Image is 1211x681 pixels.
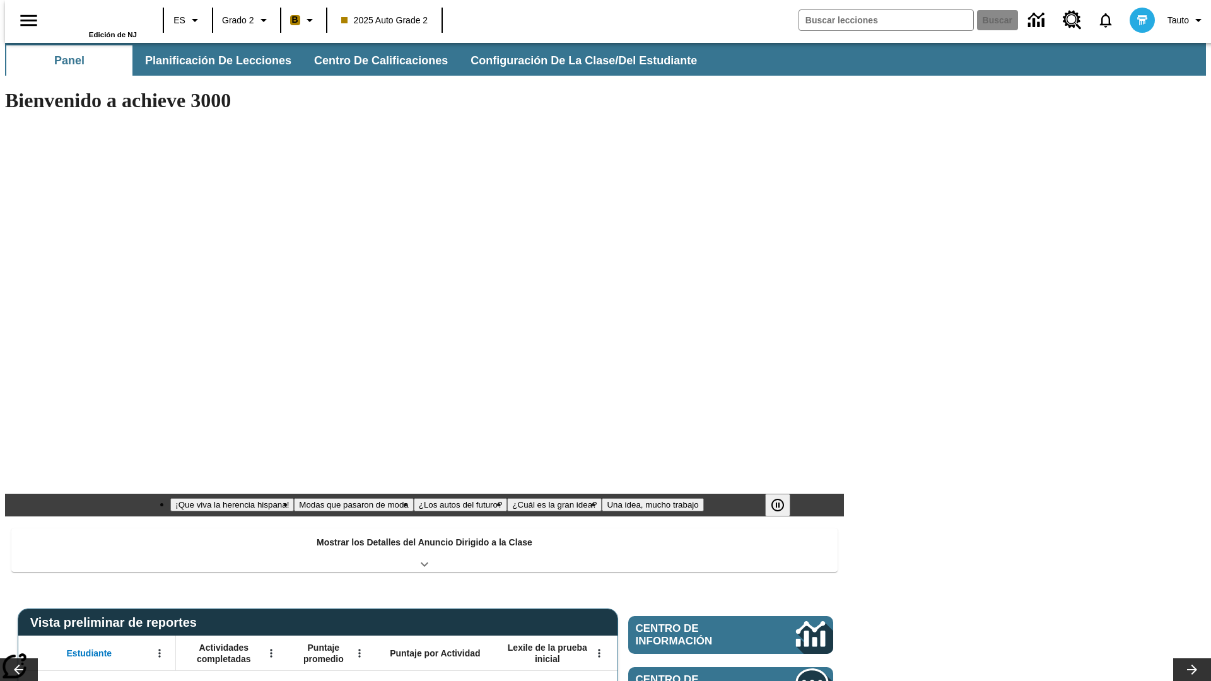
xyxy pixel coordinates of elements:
[182,642,266,665] span: Actividades completadas
[5,89,844,112] h1: Bienvenido a achieve 3000
[262,644,281,663] button: Abrir menú
[765,494,803,516] div: Pausar
[11,528,838,572] div: Mostrar los Detalles del Anuncio Dirigido a la Clase
[55,6,137,31] a: Portada
[135,45,301,76] button: Planificación de lecciones
[590,644,609,663] button: Abrir menú
[501,642,594,665] span: Lexile de la prueba inicial
[350,644,369,663] button: Abrir menú
[341,14,428,27] span: 2025 Auto Grade 2
[170,498,294,511] button: Diapositiva 1 ¡Que viva la herencia hispana!
[1162,9,1211,32] button: Perfil/Configuración
[799,10,973,30] input: Buscar campo
[6,45,132,76] button: Panel
[222,14,254,27] span: Grado 2
[1130,8,1155,33] img: avatar image
[1173,658,1211,681] button: Carrusel de lecciones, seguir
[1122,4,1162,37] button: Escoja un nuevo avatar
[507,498,602,511] button: Diapositiva 4 ¿Cuál es la gran idea?
[292,12,298,28] span: B
[1167,14,1189,27] span: Tauto
[294,498,413,511] button: Diapositiva 2 Modas que pasaron de moda
[765,494,790,516] button: Pausar
[636,622,754,648] span: Centro de información
[10,2,47,39] button: Abrir el menú lateral
[168,9,208,32] button: Lenguaje: ES, Selecciona un idioma
[628,616,833,654] a: Centro de información
[317,536,532,549] p: Mostrar los Detalles del Anuncio Dirigido a la Clase
[1021,3,1055,38] a: Centro de información
[602,498,703,511] button: Diapositiva 5 Una idea, mucho trabajo
[67,648,112,659] span: Estudiante
[173,14,185,27] span: ES
[460,45,707,76] button: Configuración de la clase/del estudiante
[89,31,137,38] span: Edición de NJ
[5,43,1206,76] div: Subbarra de navegación
[1055,3,1089,37] a: Centro de recursos, Se abrirá en una pestaña nueva.
[150,644,169,663] button: Abrir menú
[414,498,508,511] button: Diapositiva 3 ¿Los autos del futuro?
[30,615,203,630] span: Vista preliminar de reportes
[304,45,458,76] button: Centro de calificaciones
[285,9,322,32] button: Boost El color de la clase es anaranjado claro. Cambiar el color de la clase.
[293,642,354,665] span: Puntaje promedio
[55,4,137,38] div: Portada
[5,45,708,76] div: Subbarra de navegación
[1089,4,1122,37] a: Notificaciones
[217,9,276,32] button: Grado: Grado 2, Elige un grado
[390,648,480,659] span: Puntaje por Actividad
